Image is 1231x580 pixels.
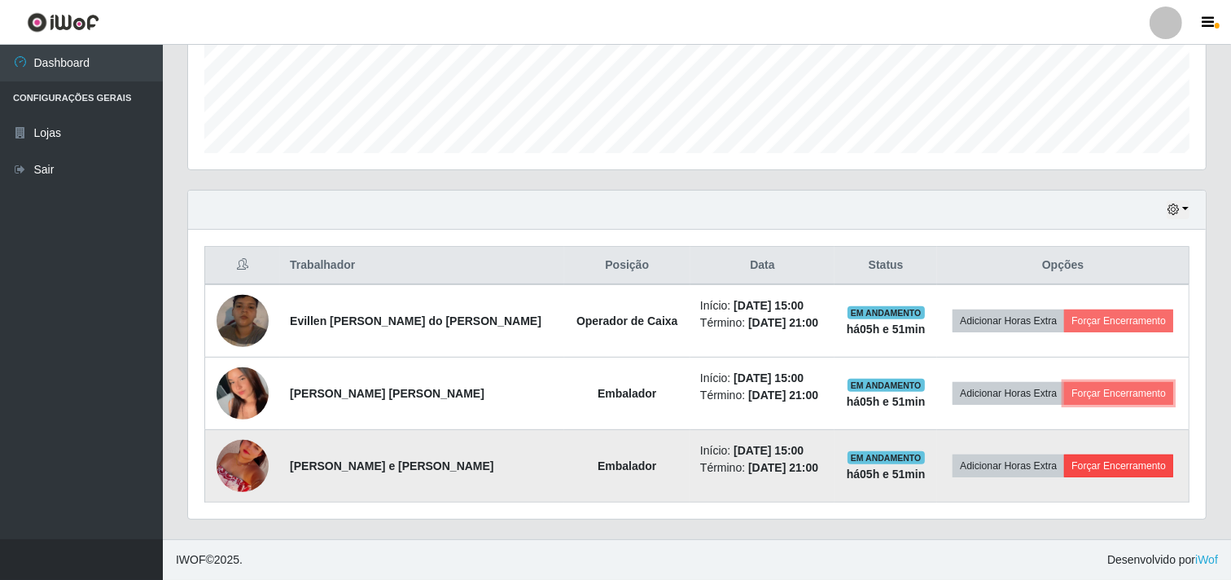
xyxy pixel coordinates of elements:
[700,370,825,387] li: Início:
[598,459,656,472] strong: Embalador
[290,314,541,327] strong: Evillen [PERSON_NAME] do [PERSON_NAME]
[700,297,825,314] li: Início:
[217,420,269,512] img: 1756405310247.jpeg
[848,306,925,319] span: EM ANDAMENTO
[847,323,926,336] strong: há 05 h e 51 min
[700,442,825,459] li: Início:
[937,247,1189,285] th: Opções
[700,387,825,404] li: Término:
[953,455,1064,477] button: Adicionar Horas Extra
[290,459,493,472] strong: [PERSON_NAME] e [PERSON_NAME]
[690,247,835,285] th: Data
[176,551,243,569] span: © 2025 .
[847,395,926,408] strong: há 05 h e 51 min
[176,553,206,566] span: IWOF
[734,444,804,457] time: [DATE] 15:00
[598,387,656,400] strong: Embalador
[700,459,825,477] li: Término:
[700,314,825,332] li: Término:
[748,316,818,329] time: [DATE] 21:00
[1064,382,1173,405] button: Forçar Encerramento
[217,275,269,367] img: 1751338751212.jpeg
[217,336,269,452] img: 1756303335716.jpeg
[1107,551,1218,569] span: Desenvolvido por
[847,468,926,481] strong: há 05 h e 51 min
[280,247,563,285] th: Trabalhador
[953,382,1064,405] button: Adicionar Horas Extra
[27,12,99,33] img: CoreUI Logo
[748,389,818,402] time: [DATE] 21:00
[564,247,690,285] th: Posição
[734,371,804,384] time: [DATE] 15:00
[848,451,925,464] span: EM ANDAMENTO
[748,461,818,474] time: [DATE] 21:00
[953,310,1064,332] button: Adicionar Horas Extra
[1064,310,1173,332] button: Forçar Encerramento
[1195,553,1218,566] a: iWof
[734,299,804,312] time: [DATE] 15:00
[1064,455,1173,477] button: Forçar Encerramento
[290,387,484,400] strong: [PERSON_NAME] [PERSON_NAME]
[576,314,678,327] strong: Operador de Caixa
[835,247,937,285] th: Status
[848,379,925,392] span: EM ANDAMENTO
